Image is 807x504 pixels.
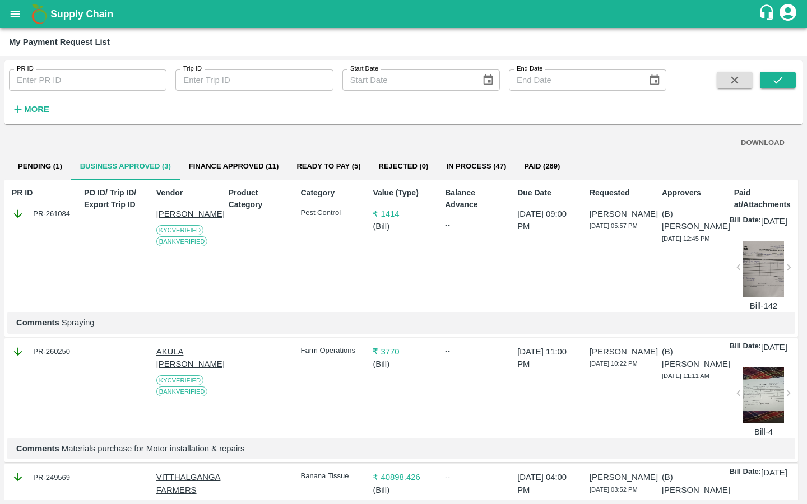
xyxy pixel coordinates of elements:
[373,220,434,232] p: ( Bill )
[517,208,578,233] p: [DATE] 09:00 PM
[445,346,506,357] div: --
[477,69,499,91] button: Choose date
[743,300,785,312] p: Bill-142
[50,8,113,20] b: Supply Chain
[373,208,434,220] p: ₹ 1414
[662,208,723,233] p: (B) [PERSON_NAME]
[761,341,787,353] p: [DATE]
[12,346,73,358] div: PR-260250
[373,187,434,199] p: Value (Type)
[16,316,786,329] p: Spraying
[743,426,785,438] p: Bill-4
[24,105,49,114] strong: More
[156,346,217,371] p: AKULA [PERSON_NAME]
[16,318,59,327] b: Comments
[662,372,709,379] span: [DATE] 11:11 AM
[180,153,288,180] button: Finance Approved (11)
[71,153,180,180] button: Business Approved (3)
[84,187,145,211] p: PO ID/ Trip ID/ Export Trip ID
[12,208,73,220] div: PR-261084
[50,6,758,22] a: Supply Chain
[12,187,73,199] p: PR ID
[734,187,795,211] p: Paid at/Attachments
[662,235,710,242] span: [DATE] 12:45 PM
[730,466,761,479] p: Bill Date:
[445,187,506,211] p: Balance Advance
[9,100,52,119] button: More
[156,236,208,246] span: Bank Verified
[509,69,639,91] input: End Date
[662,187,723,199] p: Approvers
[156,208,217,220] p: [PERSON_NAME]
[590,471,651,483] p: [PERSON_NAME]
[590,360,638,367] span: [DATE] 10:22 PM
[373,471,434,483] p: ₹ 40898.426
[662,471,723,496] p: (B) [PERSON_NAME]
[156,375,203,385] span: KYC Verified
[517,64,542,73] label: End Date
[16,444,59,453] b: Comments
[590,187,651,199] p: Requested
[175,69,333,91] input: Enter Trip ID
[350,64,378,73] label: Start Date
[730,341,761,353] p: Bill Date:
[517,346,578,371] p: [DATE] 11:00 PM
[515,153,569,180] button: Paid (269)
[758,4,778,24] div: customer-support
[590,208,651,220] p: [PERSON_NAME]
[437,153,515,180] button: In Process (47)
[373,346,434,358] p: ₹ 3770
[229,187,290,211] p: Product Category
[445,471,506,482] div: --
[9,35,110,49] div: My Payment Request List
[644,69,665,91] button: Choose date
[17,64,34,73] label: PR ID
[778,2,798,26] div: account of current user
[156,386,208,396] span: Bank Verified
[590,486,638,493] span: [DATE] 03:52 PM
[517,187,578,199] p: Due Date
[517,471,578,496] p: [DATE] 04:00 PM
[736,133,789,153] button: DOWNLOAD
[156,225,203,235] span: KYC Verified
[301,471,362,482] p: Banana Tissue
[183,64,202,73] label: Trip ID
[590,222,638,229] span: [DATE] 05:57 PM
[730,215,761,227] p: Bill Date:
[761,466,787,479] p: [DATE]
[373,484,434,496] p: ( Bill )
[370,153,438,180] button: Rejected (0)
[156,187,217,199] p: Vendor
[16,442,786,455] p: Materials purchase for Motor installation & repairs
[9,153,71,180] button: Pending (1)
[590,346,651,358] p: [PERSON_NAME]
[287,153,369,180] button: Ready To Pay (5)
[761,215,787,227] p: [DATE]
[445,220,506,231] div: --
[301,346,362,356] p: Farm Operations
[301,208,362,218] p: Pest Control
[373,358,434,370] p: ( Bill )
[301,187,362,199] p: Category
[2,1,28,27] button: open drawer
[342,69,473,91] input: Start Date
[662,346,723,371] p: (B) [PERSON_NAME]
[12,471,73,483] div: PR-249569
[28,3,50,25] img: logo
[9,69,166,91] input: Enter PR ID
